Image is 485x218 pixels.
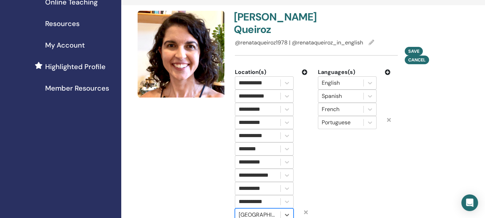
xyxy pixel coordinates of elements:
span: Save [408,48,419,54]
span: Resources [45,18,80,29]
img: default.jpg [138,11,224,98]
span: Location(s) [235,68,266,76]
h4: [PERSON_NAME] Queiroz [234,11,325,36]
span: Member Resources [45,83,109,93]
span: @renataqueiroz1978 | @renataqueiroz_in_english [235,39,363,46]
span: Highlighted Profile [45,61,106,72]
button: Cancel [405,56,429,64]
span: My Account [45,40,85,50]
div: Open Intercom Messenger [461,194,478,211]
span: Languages(s) [318,68,355,76]
span: Cancel [408,57,426,63]
button: Save [405,47,423,56]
